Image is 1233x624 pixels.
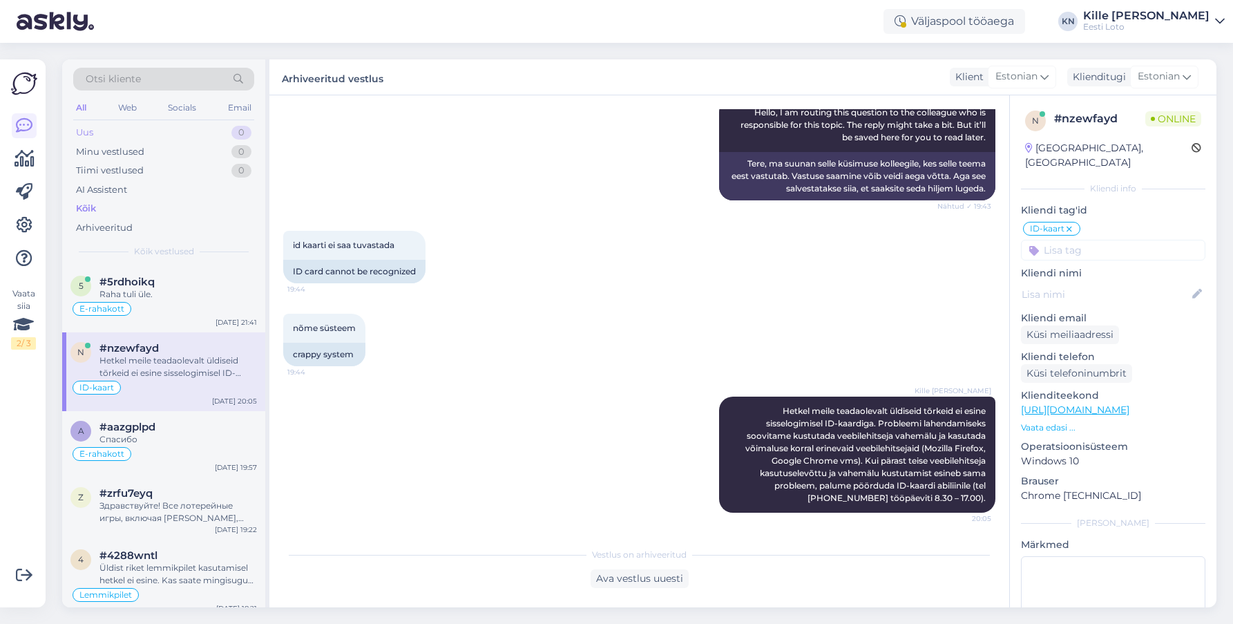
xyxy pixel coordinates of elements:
span: 19:44 [287,367,339,377]
span: #aazgplpd [99,421,155,433]
div: 0 [231,164,251,178]
p: Kliendi telefon [1021,350,1205,364]
div: Hetkel meile teadaolevalt üldiseid tõrkeid ei esine sisselogimisel ID-kaardiga. Probleemi lahenda... [99,354,257,379]
span: 19:44 [287,284,339,294]
span: id kaarti ei saa tuvastada [293,240,394,250]
div: Здравствуйте! Все лотерейные игры, включая [PERSON_NAME], Eurojackpot, Keno и другие, основаны на... [99,500,257,524]
div: [DATE] 19:57 [215,462,257,473]
span: Hello, I am routing this question to the colleague who is responsible for this topic. The reply m... [740,107,988,142]
div: [DATE] 20:05 [212,396,257,406]
div: Minu vestlused [76,145,144,159]
div: 0 [231,126,251,140]
div: Küsi telefoninumbrit [1021,364,1132,383]
span: 20:05 [939,513,991,524]
span: 4 [78,554,84,565]
div: Web [115,99,140,117]
div: ID card cannot be recognized [283,260,426,283]
span: #4288wntl [99,549,157,562]
span: #zrfu7eyq [99,487,153,500]
span: E-rahakott [79,450,124,458]
p: Märkmed [1021,538,1205,552]
div: 2 / 3 [11,337,36,350]
span: Estonian [995,69,1038,84]
div: Kõik [76,202,96,216]
a: Kille [PERSON_NAME]Eesti Loto [1083,10,1225,32]
span: Kõik vestlused [134,245,194,258]
p: Kliendi tag'id [1021,203,1205,218]
img: Askly Logo [11,70,37,97]
span: a [78,426,84,436]
div: Ava vestlus uuesti [591,569,689,588]
div: Küsi meiliaadressi [1021,325,1119,344]
label: Arhiveeritud vestlus [282,68,383,86]
p: Chrome [TECHNICAL_ID] [1021,489,1205,503]
span: #nzewfayd [99,342,159,354]
span: Lemmikpilet [79,591,132,599]
input: Lisa nimi [1022,287,1189,302]
div: Kliendi info [1021,182,1205,195]
a: [URL][DOMAIN_NAME] [1021,404,1129,416]
div: Tiimi vestlused [76,164,144,178]
span: E-rahakott [79,305,124,313]
span: Vestlus on arhiveeritud [592,549,687,561]
div: Kille [PERSON_NAME] [1083,10,1210,21]
span: ID-kaart [79,384,114,392]
div: [DATE] 18:21 [216,603,257,614]
div: [DATE] 19:22 [215,524,257,535]
span: Online [1145,111,1201,126]
p: Operatsioonisüsteem [1021,439,1205,454]
div: Uus [76,126,93,140]
div: Спасибо [99,433,257,446]
p: Klienditeekond [1021,388,1205,403]
div: Vaata siia [11,287,36,350]
span: z [78,492,84,502]
div: All [73,99,89,117]
div: Eesti Loto [1083,21,1210,32]
span: Hetkel meile teadaolevalt üldiseid tõrkeid ei esine sisselogimisel ID-kaardiga. Probleemi lahenda... [745,406,988,503]
div: Klienditugi [1067,70,1126,84]
span: Estonian [1138,69,1180,84]
div: AI Assistent [76,183,127,197]
div: Tere, ma suunan selle küsimuse kolleegile, kes selle teema eest vastutab. Vastuse saamine võib ve... [719,152,995,200]
span: n [77,347,84,357]
p: Windows 10 [1021,454,1205,469]
p: Vaata edasi ... [1021,422,1205,434]
span: nõme süsteem [293,323,356,333]
div: [DATE] 21:41 [216,317,257,328]
p: Kliendi nimi [1021,266,1205,281]
span: ID-kaart [1030,225,1064,233]
span: n [1032,115,1039,126]
div: [PERSON_NAME] [1021,517,1205,529]
span: 5 [79,281,84,291]
div: Socials [165,99,199,117]
div: Arhiveeritud [76,221,133,235]
div: Üldist riket lemmikpilet kasutamisel hetkel ei esine. Kas saate mingisuguse veateate? [99,562,257,587]
div: crappy system [283,343,365,366]
span: Otsi kliente [86,72,141,86]
span: #5rdhoikq [99,276,155,288]
span: Nähtud ✓ 19:43 [937,201,991,211]
div: [GEOGRAPHIC_DATA], [GEOGRAPHIC_DATA] [1025,141,1192,170]
div: KN [1058,12,1078,31]
span: Kille [PERSON_NAME] [915,386,991,396]
div: # nzewfayd [1054,111,1145,127]
p: Brauser [1021,474,1205,489]
div: 0 [231,145,251,159]
p: Kliendi email [1021,311,1205,325]
div: Raha tuli üle. [99,288,257,301]
div: Väljaspool tööaega [883,9,1025,34]
div: Klient [950,70,984,84]
div: Email [225,99,254,117]
input: Lisa tag [1021,240,1205,261]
